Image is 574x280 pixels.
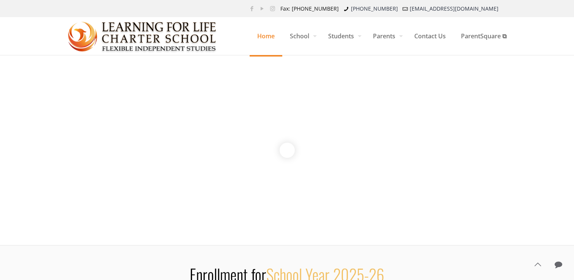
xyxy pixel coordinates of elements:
[68,17,217,55] img: Home
[282,25,321,47] span: School
[68,17,217,55] a: Learning for Life Charter School
[250,17,282,55] a: Home
[365,17,407,55] a: Parents
[365,25,407,47] span: Parents
[258,5,266,12] a: YouTube icon
[351,5,398,12] a: [PHONE_NUMBER]
[410,5,499,12] a: [EMAIL_ADDRESS][DOMAIN_NAME]
[453,17,514,55] a: ParentSquare ⧉
[250,25,282,47] span: Home
[269,5,277,12] a: Instagram icon
[343,5,350,12] i: phone
[402,5,409,12] i: mail
[407,17,453,55] a: Contact Us
[407,25,453,47] span: Contact Us
[321,25,365,47] span: Students
[530,256,546,272] a: Back to top icon
[282,17,321,55] a: School
[453,25,514,47] span: ParentSquare ⧉
[321,17,365,55] a: Students
[248,5,256,12] a: Facebook icon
